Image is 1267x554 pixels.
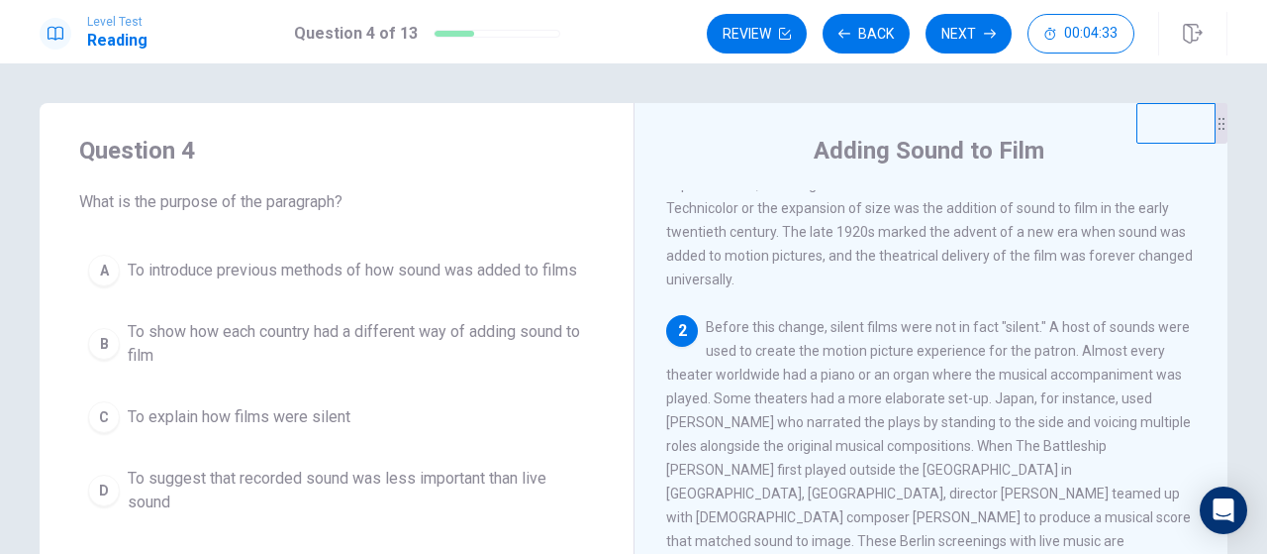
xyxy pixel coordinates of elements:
[79,458,594,523] button: DTo suggest that recorded sound was less important than live sound
[926,14,1012,54] button: Next
[88,255,120,286] div: A
[128,405,350,429] span: To explain how films were silent
[79,190,594,214] span: What is the purpose of the paragraph?
[79,392,594,442] button: CTo explain how films were silent
[128,259,577,282] span: To introduce previous methods of how sound was added to films
[79,311,594,377] button: BTo show how each country had a different way of adding sound to film
[294,22,418,46] h1: Question 4 of 13
[88,401,120,433] div: C
[1064,26,1118,42] span: 00:04:33
[128,467,585,514] span: To suggest that recorded sound was less important than live sound
[88,475,120,506] div: D
[128,320,585,368] span: To show how each country had a different way of adding sound to film
[1200,487,1247,534] div: Open Intercom Messenger
[79,246,594,295] button: ATo introduce previous methods of how sound was added to films
[814,135,1044,166] h4: Adding Sound to Film
[88,328,120,360] div: B
[87,15,147,29] span: Level Test
[1027,14,1134,54] button: 00:04:33
[79,135,594,166] h4: Question 4
[666,315,698,347] div: 2
[87,29,147,53] h1: Reading
[823,14,910,54] button: Back
[707,14,807,54] button: Review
